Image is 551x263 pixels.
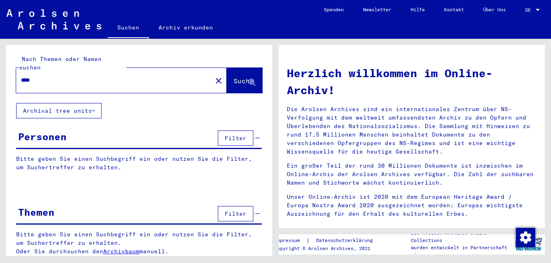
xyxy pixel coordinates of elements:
[287,162,537,187] p: Ein großer Teil der rund 30 Millionen Dokumente ist inzwischen im Online-Archiv der Arolsen Archi...
[516,228,535,247] img: Zustimmung ändern
[218,206,253,221] button: Filter
[287,193,537,218] p: Unser Online-Archiv ist 2020 mit dem European Heritage Award / Europa Nostra Award 2020 ausgezeic...
[18,205,54,219] div: Themen
[149,18,223,37] a: Archiv erkunden
[16,103,102,118] button: Archival tree units
[234,77,254,85] span: Suche
[18,129,67,144] div: Personen
[225,135,246,142] span: Filter
[274,236,306,245] a: Impressum
[274,236,382,245] div: |
[16,155,262,172] p: Bitte geben Sie einen Suchbegriff ein oder nutzen Sie die Filter, um Suchertreffer zu erhalten.
[214,76,223,86] mat-icon: close
[310,236,382,245] a: Datenschutzerklärung
[227,68,262,93] button: Suche
[411,244,512,259] p: wurden entwickelt in Partnerschaft mit
[103,248,140,255] a: Archivbaum
[218,130,253,146] button: Filter
[108,18,149,39] a: Suchen
[287,105,537,156] p: Die Arolsen Archives sind ein internationales Zentrum über NS-Verfolgung mit dem weltweit umfasse...
[225,210,246,217] span: Filter
[513,234,544,254] img: yv_logo.png
[16,230,262,256] p: Bitte geben Sie einen Suchbegriff ein oder nutzen Sie die Filter, um Suchertreffer zu erhalten. O...
[411,229,512,244] p: Die Arolsen Archives Online-Collections
[287,65,537,99] h1: Herzlich willkommen im Online-Archiv!
[274,245,382,252] p: Copyright © Arolsen Archives, 2021
[525,7,534,13] span: DE
[211,72,227,88] button: Clear
[19,55,102,71] mat-label: Nach Themen oder Namen suchen
[516,227,535,247] div: Zustimmung ändern
[6,9,101,29] img: Arolsen_neg.svg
